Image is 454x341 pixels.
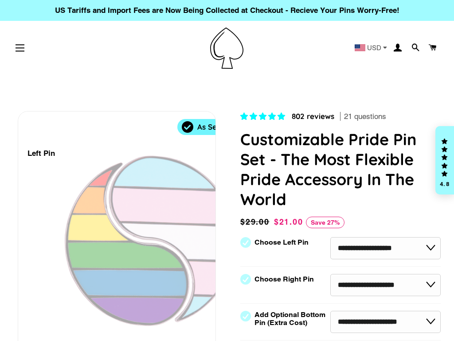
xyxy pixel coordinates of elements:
h1: Customizable Pride Pin Set - The Most Flexible Pride Accessory In The World [240,129,441,209]
img: Pin-Ace [210,28,243,69]
span: 21 questions [344,111,386,122]
span: 802 reviews [292,111,334,121]
label: Choose Right Pin [254,275,314,283]
span: 4.83 stars [240,112,287,121]
label: Add Optional Bottom Pin (Extra Cost) [254,311,329,327]
span: $29.00 [240,216,272,228]
div: Click to open Judge.me floating reviews tab [435,126,454,194]
span: USD [367,44,381,51]
span: $21.00 [274,217,303,226]
div: 4.8 [439,181,450,187]
label: Choose Left Pin [254,238,309,246]
span: Save 27% [306,217,344,228]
